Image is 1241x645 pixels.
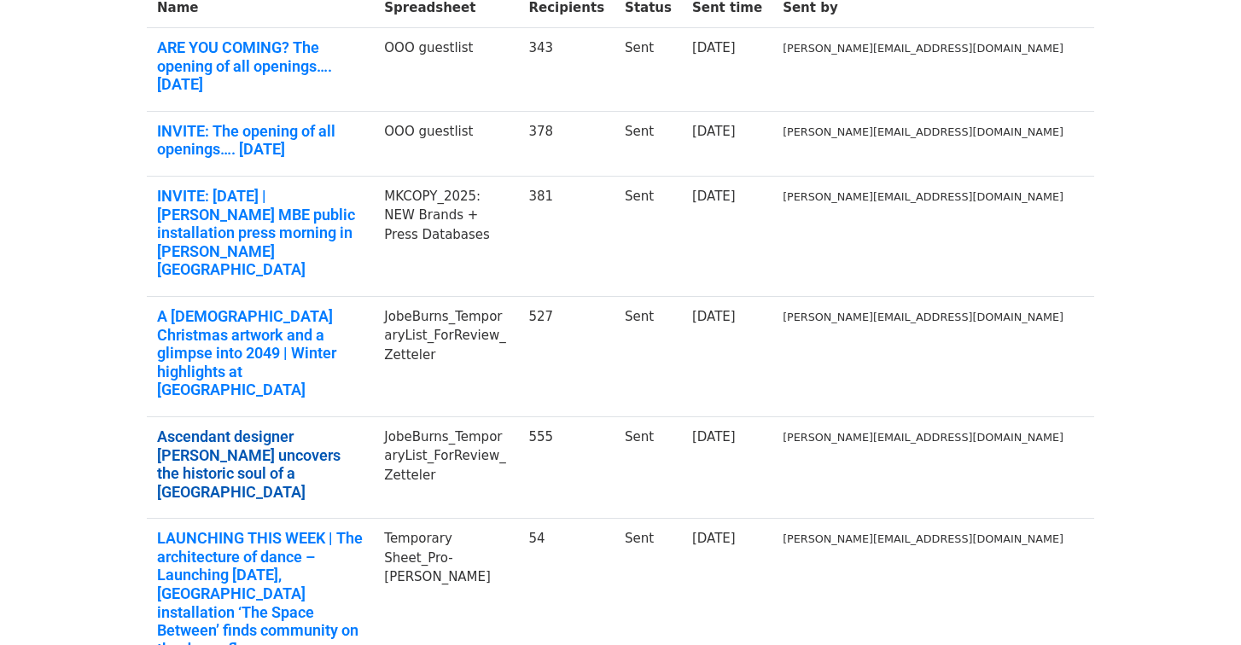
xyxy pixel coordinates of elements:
[692,189,736,204] a: [DATE]
[1156,563,1241,645] iframe: Chat Widget
[783,190,1063,203] small: [PERSON_NAME][EMAIL_ADDRESS][DOMAIN_NAME]
[692,309,736,324] a: [DATE]
[374,296,518,416] td: JobeBurns_TemporaryList_ForReview_Zetteler
[692,429,736,445] a: [DATE]
[518,176,615,296] td: 381
[157,38,364,94] a: ARE YOU COMING? The opening of all openings…. [DATE]
[518,28,615,112] td: 343
[157,427,364,501] a: Ascendant designer [PERSON_NAME] uncovers the historic soul of a [GEOGRAPHIC_DATA]
[157,122,364,159] a: INVITE: The opening of all openings…. [DATE]
[374,416,518,518] td: JobeBurns_TemporaryList_ForReview_Zetteler
[783,42,1063,55] small: [PERSON_NAME][EMAIL_ADDRESS][DOMAIN_NAME]
[615,416,682,518] td: Sent
[374,111,518,176] td: OOO guestlist
[692,531,736,546] a: [DATE]
[615,296,682,416] td: Sent
[518,111,615,176] td: 378
[518,296,615,416] td: 527
[692,124,736,139] a: [DATE]
[615,111,682,176] td: Sent
[157,187,364,279] a: INVITE: [DATE] | [PERSON_NAME] MBE public installation press morning in [PERSON_NAME][GEOGRAPHIC_...
[374,176,518,296] td: MKCOPY_2025: NEW Brands + Press Databases
[615,28,682,112] td: Sent
[783,532,1063,545] small: [PERSON_NAME][EMAIL_ADDRESS][DOMAIN_NAME]
[374,28,518,112] td: OOO guestlist
[692,40,736,55] a: [DATE]
[783,431,1063,444] small: [PERSON_NAME][EMAIL_ADDRESS][DOMAIN_NAME]
[615,176,682,296] td: Sent
[783,125,1063,138] small: [PERSON_NAME][EMAIL_ADDRESS][DOMAIN_NAME]
[783,311,1063,323] small: [PERSON_NAME][EMAIL_ADDRESS][DOMAIN_NAME]
[157,307,364,399] a: A [DEMOGRAPHIC_DATA] Christmas artwork and a glimpse into 2049 | Winter highlights at [GEOGRAPHIC...
[518,416,615,518] td: 555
